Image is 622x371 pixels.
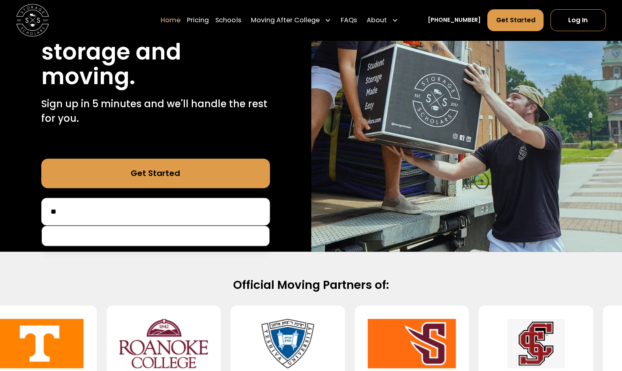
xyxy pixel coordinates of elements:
[367,15,387,25] div: About
[550,9,606,31] a: Log In
[248,9,334,32] div: Moving After College
[41,159,270,188] a: Get Started
[41,15,270,89] h1: Stress free student storage and moving.
[428,16,481,25] a: [PHONE_NUMBER]
[363,9,401,32] div: About
[487,9,543,31] a: Get Started
[50,278,572,293] h2: Official Moving Partners of:
[251,15,320,25] div: Moving After College
[215,9,241,32] a: Schools
[41,97,270,126] p: Sign up in 5 minutes and we'll handle the rest for you.
[341,9,357,32] a: FAQs
[187,9,209,32] a: Pricing
[161,9,180,32] a: Home
[16,4,49,37] img: Storage Scholars main logo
